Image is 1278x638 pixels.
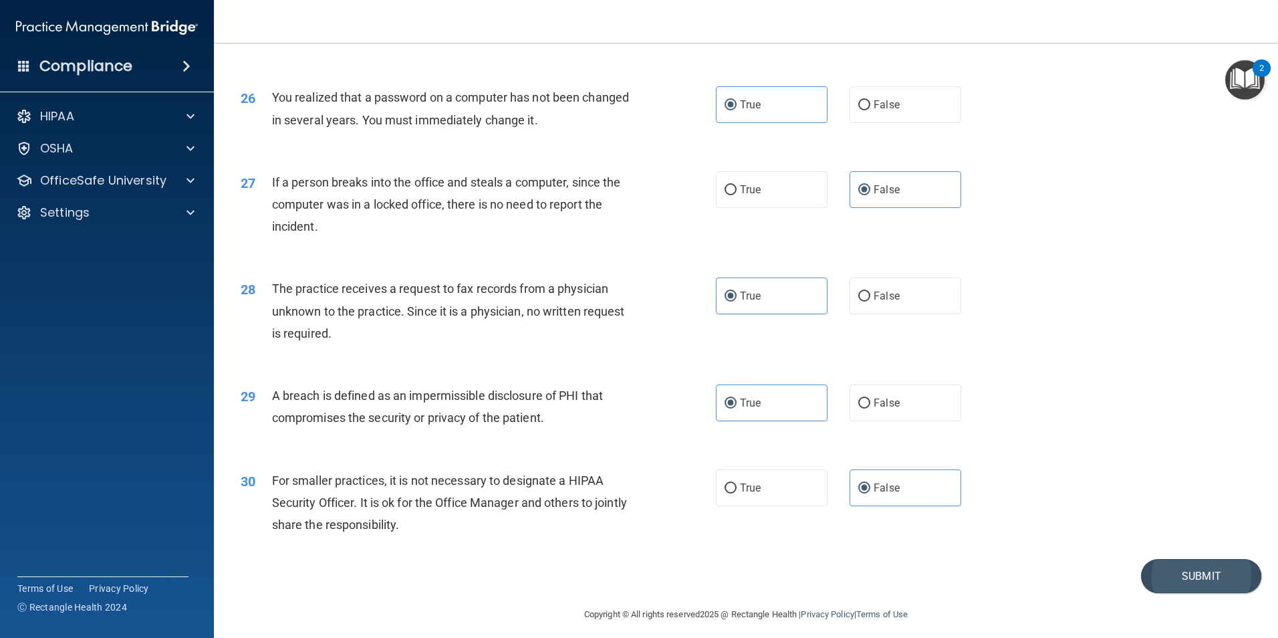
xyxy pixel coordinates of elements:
span: 29 [241,389,255,405]
button: Submit [1141,559,1261,593]
p: OSHA [40,140,74,156]
input: True [725,399,737,409]
span: 28 [241,282,255,298]
a: HIPAA [16,108,195,124]
span: False [874,290,900,302]
input: True [725,292,737,302]
input: True [725,484,737,494]
span: Ⓒ Rectangle Health 2024 [17,601,127,614]
span: True [740,183,761,196]
span: False [874,482,900,494]
span: False [874,183,900,196]
span: If a person breaks into the office and steals a computer, since the computer was in a locked offi... [272,175,621,233]
span: True [740,482,761,494]
p: OfficeSafe University [40,173,166,189]
input: False [858,100,870,110]
input: True [725,185,737,195]
a: Terms of Use [856,609,908,619]
input: True [725,100,737,110]
span: The practice receives a request to fax records from a physician unknown to the practice. Since it... [272,282,625,340]
p: Settings [40,205,90,221]
div: 2 [1259,68,1264,86]
span: True [740,290,761,302]
span: False [874,397,900,409]
span: False [874,98,900,111]
button: Open Resource Center, 2 new notifications [1225,60,1265,100]
div: Copyright © All rights reserved 2025 @ Rectangle Health | | [502,593,990,636]
span: 27 [241,175,255,191]
input: False [858,292,870,302]
img: PMB logo [16,14,198,41]
a: Terms of Use [17,582,73,595]
input: False [858,484,870,494]
p: HIPAA [40,108,74,124]
span: True [740,397,761,409]
a: OfficeSafe University [16,173,195,189]
span: A breach is defined as an impermissible disclosure of PHI that compromises the security or privac... [272,389,603,425]
a: Privacy Policy [89,582,149,595]
h4: Compliance [39,57,132,76]
span: 30 [241,473,255,490]
input: False [858,399,870,409]
span: True [740,98,761,111]
span: You realized that a password on a computer has not been changed in several years. You must immedi... [272,90,629,126]
span: For smaller practices, it is not necessary to designate a HIPAA Security Officer. It is ok for th... [272,473,627,532]
input: False [858,185,870,195]
a: OSHA [16,140,195,156]
a: Privacy Policy [801,609,854,619]
a: Settings [16,205,195,221]
span: 26 [241,90,255,106]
